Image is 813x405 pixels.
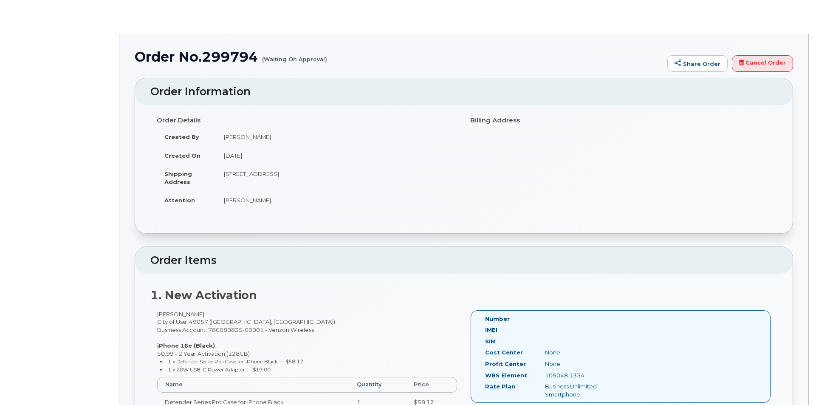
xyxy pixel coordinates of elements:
[168,366,271,373] small: 1 x 20W USB-C Power Adapter — $19.00
[216,127,457,146] td: [PERSON_NAME]
[485,315,510,323] label: Number
[485,326,497,334] label: IMEI
[349,377,406,392] th: Quantity
[168,358,303,365] small: 1 x Defender Series Pro Case for iPhone Black — $58.12
[164,152,200,159] strong: Created On
[157,377,349,392] th: Name
[732,55,793,72] a: Cancel Order
[667,55,728,72] a: Share Order
[157,342,215,349] strong: iPhone 16e (Black)
[406,377,457,392] th: Price
[216,191,457,210] td: [PERSON_NAME]
[164,170,192,185] strong: Shipping Address
[262,49,327,62] small: (Waiting On Approval)
[150,288,257,302] strong: 1. New Activation
[485,360,526,368] label: Profit Center
[216,164,457,191] td: [STREET_ADDRESS]
[539,382,623,398] div: Business Unlimited Smartphone
[470,117,771,124] h4: Billing Address
[157,117,457,124] h4: Order Details
[216,146,457,165] td: [DATE]
[164,197,195,204] strong: Attention
[164,133,199,140] strong: Created By
[539,371,623,380] div: 105048.1334
[150,255,777,266] h2: Order Items
[150,86,777,98] h2: Order Information
[485,337,496,346] label: SIM
[485,382,515,391] label: Rate Plan
[539,348,623,357] div: None
[485,348,523,357] label: Cost Center
[135,49,663,64] h1: Order No.299794
[485,371,527,380] label: WBS Element
[539,360,623,368] div: None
